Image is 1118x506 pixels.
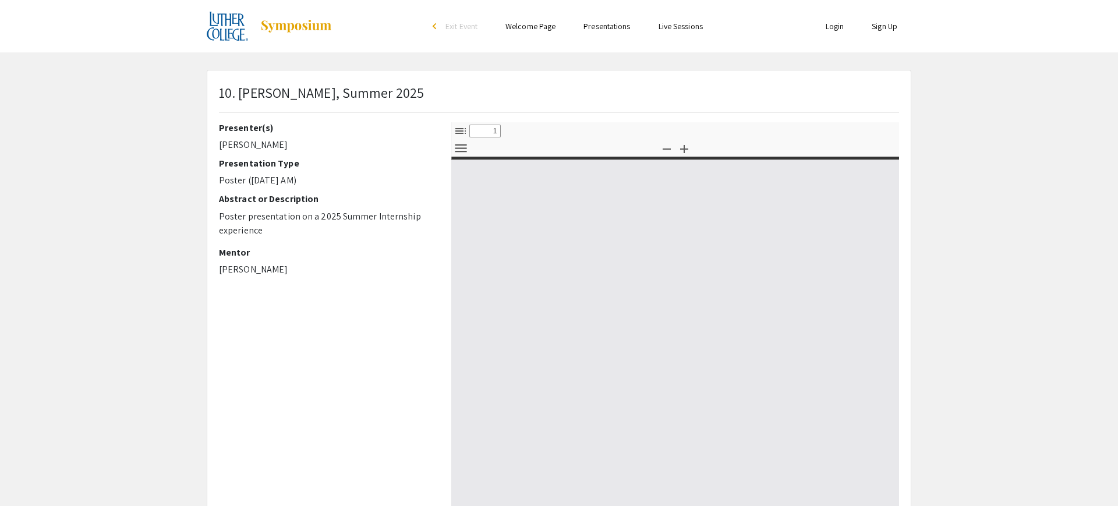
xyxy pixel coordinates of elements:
p: 10. [PERSON_NAME], Summer 2025 [219,82,424,103]
h2: Mentor [219,247,434,258]
a: Welcome Page [505,21,556,31]
p: Poster presentation on a 2025 Summer Internship experience [219,210,434,238]
p: [PERSON_NAME] [219,263,434,277]
img: Symposium by ForagerOne [260,19,332,33]
span: Exit Event [445,21,477,31]
h2: Presentation Type [219,158,434,169]
h2: Presenter(s) [219,122,434,133]
button: Zoom In [674,140,694,157]
a: Sign Up [872,21,897,31]
button: Toggle Sidebar [451,122,470,139]
a: Live Sessions [659,21,703,31]
input: Page [469,125,501,137]
img: 2025 Experiential Learning Showcase [207,12,248,41]
a: Login [826,21,844,31]
button: Zoom Out [657,140,677,157]
p: Poster ([DATE] AM) [219,174,434,187]
div: arrow_back_ios [433,23,440,30]
p: [PERSON_NAME] [219,138,434,152]
button: Tools [451,140,470,157]
a: 2025 Experiential Learning Showcase [207,12,332,41]
h2: Abstract or Description [219,193,434,204]
a: Presentations [583,21,630,31]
